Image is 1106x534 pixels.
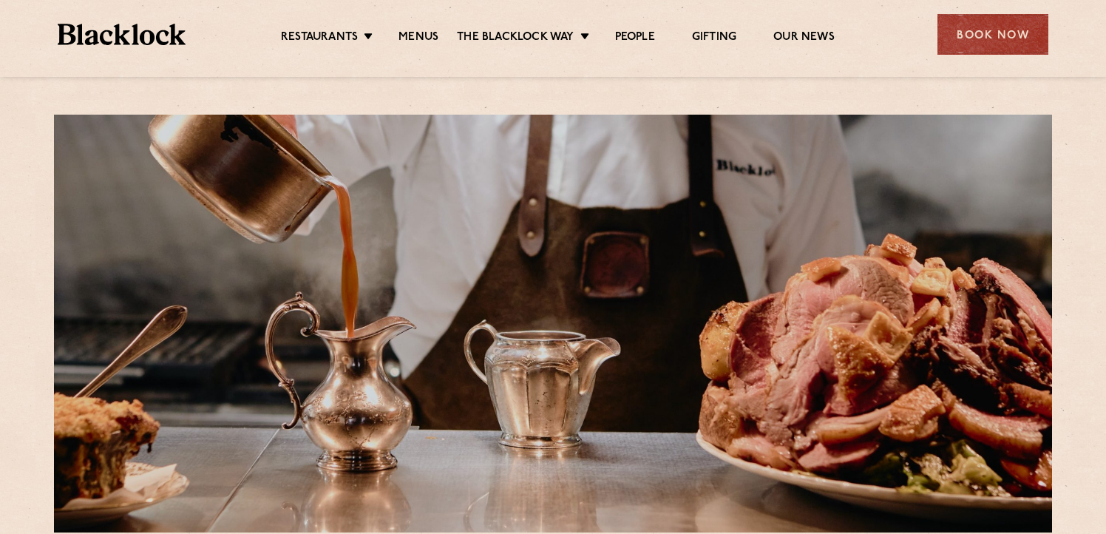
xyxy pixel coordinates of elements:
a: People [615,30,655,47]
a: Gifting [692,30,736,47]
a: Restaurants [281,30,358,47]
a: The Blacklock Way [457,30,574,47]
img: BL_Textured_Logo-footer-cropped.svg [58,24,186,45]
a: Menus [398,30,438,47]
div: Book Now [937,14,1048,55]
a: Our News [773,30,835,47]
